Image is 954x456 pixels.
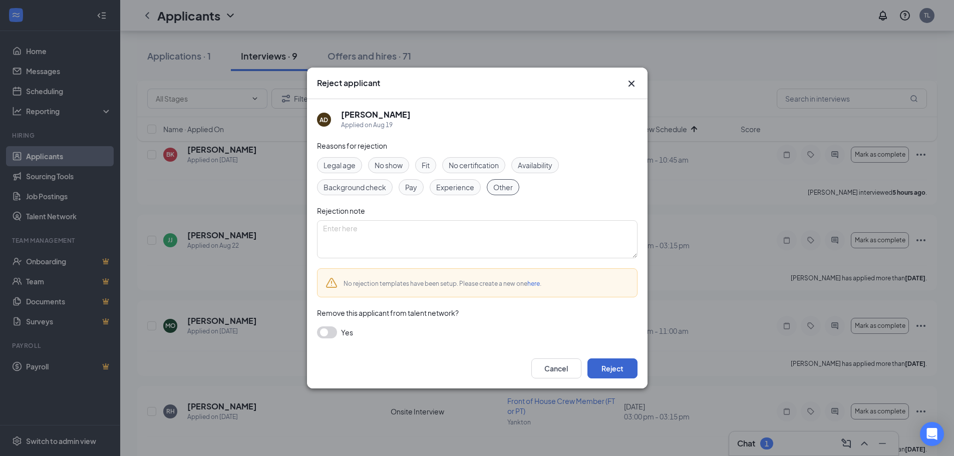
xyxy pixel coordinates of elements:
span: No show [375,160,403,171]
div: Applied on Aug 19 [341,120,411,130]
span: No rejection templates have been setup. Please create a new one . [344,280,541,287]
svg: Cross [625,78,638,90]
button: Cancel [531,358,581,378]
span: Pay [405,182,417,193]
div: AD [320,116,328,124]
svg: Warning [326,277,338,289]
span: Experience [436,182,474,193]
button: Close [625,78,638,90]
h5: [PERSON_NAME] [341,109,411,120]
span: Reasons for rejection [317,141,387,150]
span: Remove this applicant from talent network? [317,308,459,317]
a: here [527,280,540,287]
span: Background check [324,182,386,193]
span: No certification [449,160,499,171]
span: Legal age [324,160,356,171]
div: Open Intercom Messenger [920,422,944,446]
span: Other [493,182,513,193]
button: Reject [587,358,638,378]
span: Rejection note [317,206,365,215]
span: Availability [518,160,552,171]
span: Fit [422,160,430,171]
span: Yes [341,326,353,338]
h3: Reject applicant [317,78,380,89]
